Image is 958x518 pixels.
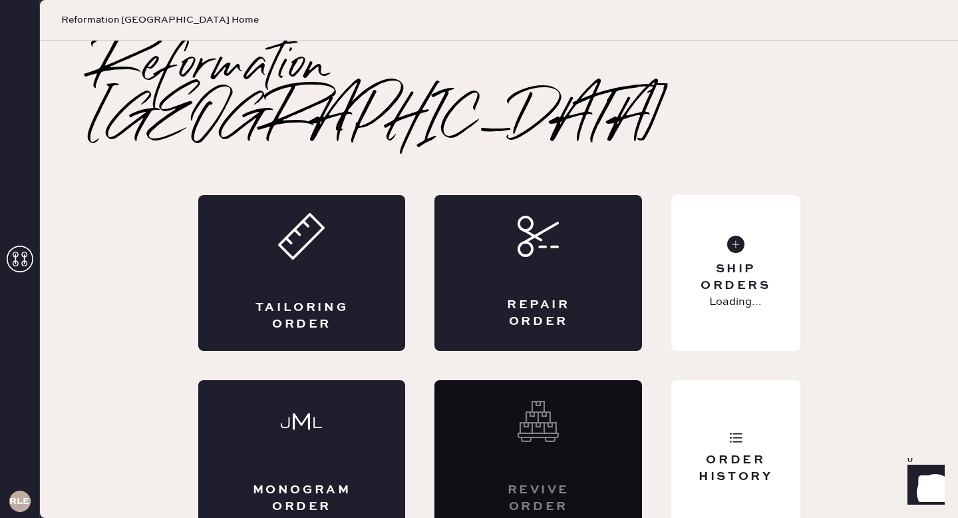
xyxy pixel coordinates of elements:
div: Ship Orders [682,261,789,294]
div: Revive order [488,482,589,515]
div: Tailoring Order [251,300,353,333]
div: Order History [682,452,789,485]
p: Loading... [709,294,762,310]
div: Repair Order [488,297,589,330]
span: Reformation [GEOGRAPHIC_DATA] Home [61,13,259,27]
iframe: Front Chat [895,458,952,515]
div: Monogram Order [251,482,353,515]
h3: RLESA [9,497,31,506]
h2: Reformation [GEOGRAPHIC_DATA] [93,41,905,147]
